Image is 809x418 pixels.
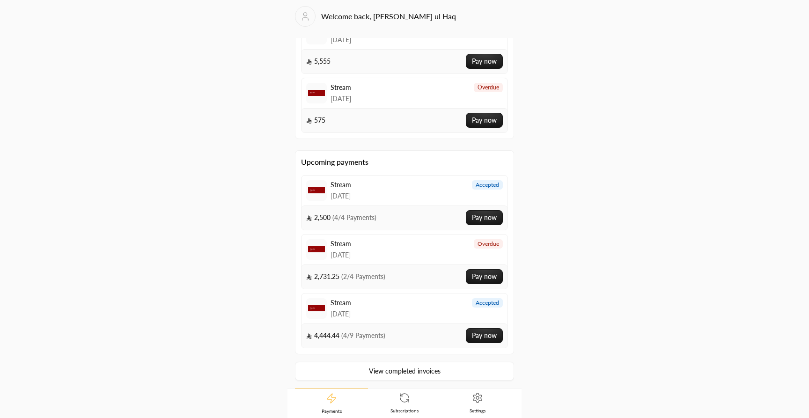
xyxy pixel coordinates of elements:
button: Pay now [466,54,503,69]
span: Subscriptions [390,407,419,414]
span: Stream [331,83,351,92]
span: 2,500 [306,213,376,222]
span: [DATE] [331,250,351,260]
span: Settings [470,407,485,414]
span: overdue [478,240,499,248]
button: Pay now [466,269,503,284]
h2: Welcome back, [PERSON_NAME] ul Haq [321,11,456,22]
span: [DATE] [331,94,351,103]
a: Subscriptions [368,389,441,418]
span: Upcoming payments [301,156,508,168]
a: Payments [295,389,368,418]
span: overdue [478,84,499,91]
span: Payments [322,408,342,414]
img: Logo [308,300,325,317]
span: ( 4/4 Payments ) [332,213,376,221]
button: Pay now [466,328,503,343]
span: Stream [331,298,351,308]
a: View completed invoices [295,362,514,381]
span: ( 2/4 Payments ) [341,272,385,280]
a: LogoStream[DATE]accepted 2,500 (4/4 Payments)Pay now [301,175,508,230]
span: 4,444.44 [306,331,385,340]
img: Logo [308,241,325,258]
img: Logo [308,85,325,102]
img: Logo [308,182,325,199]
a: Settings [441,389,514,418]
span: accepted [476,299,499,307]
a: LogoStream[DATE]accepted 4,444.44 (4/9 Payments)Pay now [301,293,508,348]
span: [DATE] [331,309,351,319]
span: 2,731.25 [306,272,385,281]
a: LogoStream[DATE]overdue 2,731.25 (2/4 Payments)Pay now [301,234,508,289]
span: 5,555 [306,57,331,66]
span: accepted [476,181,499,189]
a: Logo[DATE] 5,555Pay now [301,19,508,74]
span: Stream [331,239,351,249]
span: 575 [306,116,325,125]
span: Stream [331,180,351,190]
span: [DATE] [331,35,351,44]
span: ( 4/9 Payments ) [341,331,385,339]
button: Pay now [466,210,503,225]
span: [DATE] [331,191,351,201]
button: Pay now [466,113,503,128]
a: LogoStream[DATE]overdue 575Pay now [301,78,508,133]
